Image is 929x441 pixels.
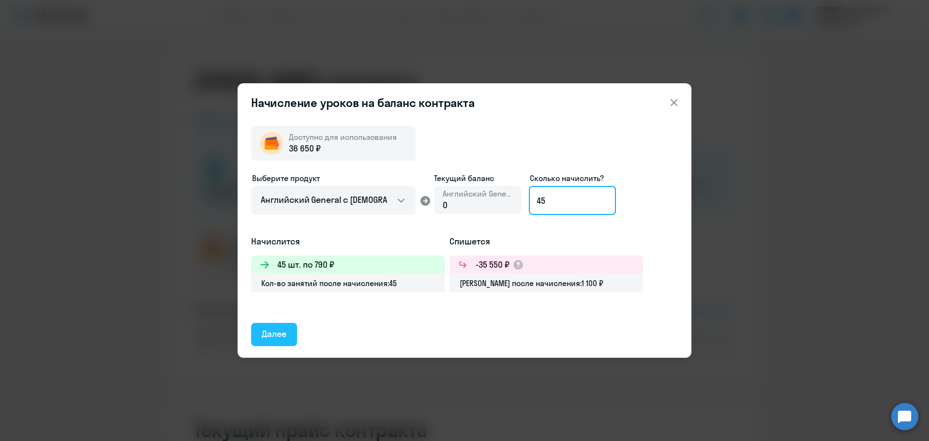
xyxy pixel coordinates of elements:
[443,188,512,199] span: Английский General
[251,274,445,292] div: Кол-во занятий после начисления: 45
[434,172,521,184] span: Текущий баланс
[262,328,286,340] div: Далее
[251,235,445,248] h5: Начислится
[252,173,320,183] span: Выберите продукт
[238,95,691,110] header: Начисление уроков на баланс контракта
[450,235,643,248] h5: Спишется
[251,323,297,346] button: Далее
[443,199,448,211] span: 0
[289,142,321,155] span: 36 650 ₽
[450,274,643,292] div: [PERSON_NAME] после начисления: 1 100 ₽
[277,259,334,271] h3: 45 шт. по 790 ₽
[530,173,604,183] span: Сколько начислить?
[289,132,397,142] span: Доступно для использования
[260,132,283,155] img: wallet-circle.png
[476,259,509,271] h3: -35 550 ₽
